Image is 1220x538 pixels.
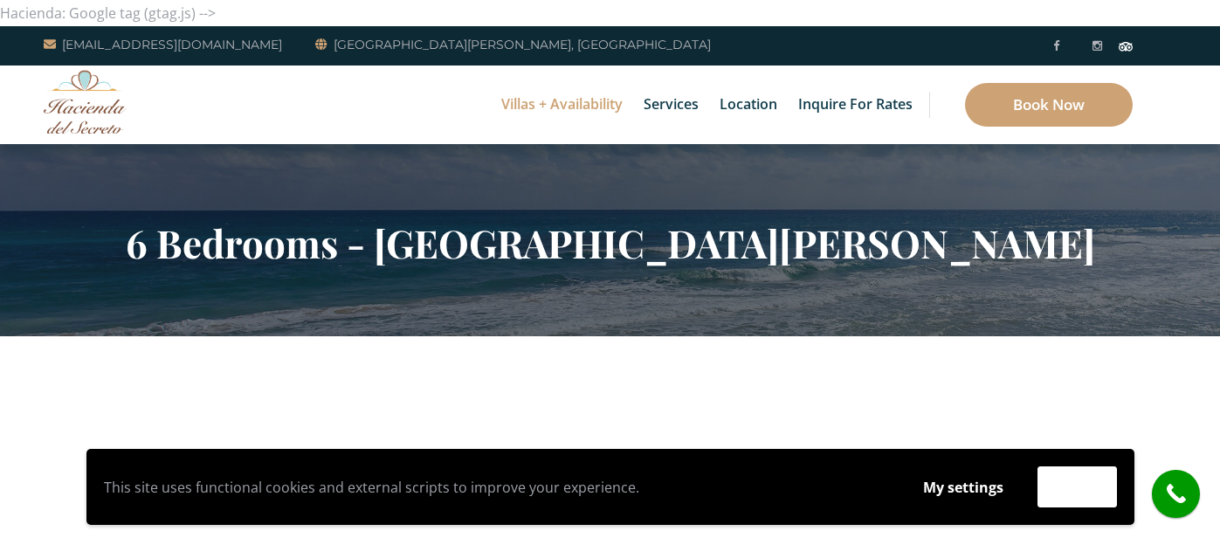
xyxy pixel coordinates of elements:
a: call [1152,470,1200,518]
img: Awesome Logo [44,70,127,134]
h2: 6 Bedrooms - [GEOGRAPHIC_DATA][PERSON_NAME] [100,220,1121,266]
i: call [1156,474,1196,514]
a: Villas + Availability [493,66,631,144]
img: Tripadvisor_logomark.svg [1119,42,1133,51]
a: Inquire for Rates [789,66,921,144]
p: This site uses functional cookies and external scripts to improve your experience. [104,474,889,500]
a: [GEOGRAPHIC_DATA][PERSON_NAME], [GEOGRAPHIC_DATA] [315,34,711,55]
a: Location [711,66,786,144]
a: [EMAIL_ADDRESS][DOMAIN_NAME] [44,34,282,55]
button: My settings [906,467,1020,507]
a: Services [635,66,707,144]
a: Book Now [965,83,1133,127]
button: Accept [1037,466,1117,507]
